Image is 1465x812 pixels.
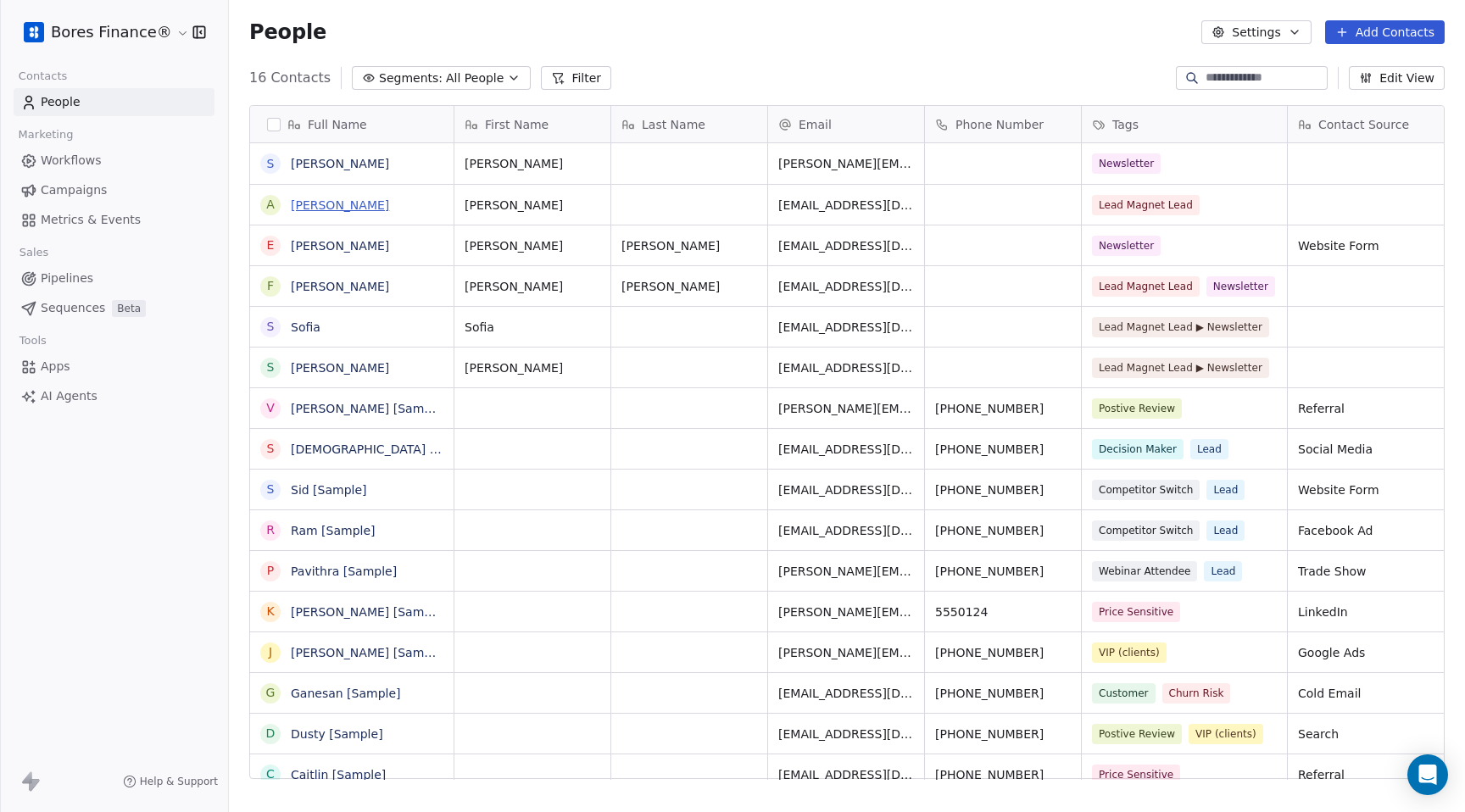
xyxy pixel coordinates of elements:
button: Settings [1201,20,1311,44]
span: Beta [112,300,146,317]
span: Webinar Attendee [1092,561,1197,581]
span: Postive Review [1092,724,1182,744]
button: Filter [541,66,611,90]
span: [PHONE_NUMBER] [935,563,1071,580]
div: Last Name [611,106,767,142]
span: People [41,93,81,111]
div: K [266,603,274,620]
span: [EMAIL_ADDRESS][DOMAIN_NAME] [778,278,914,295]
div: Full Name [250,106,454,142]
span: Facebook Ad [1298,522,1434,539]
a: [DEMOGRAPHIC_DATA] [Sample] [291,442,483,456]
div: Phone Number [925,106,1081,142]
a: [PERSON_NAME] [291,361,389,375]
a: Help & Support [123,775,218,788]
span: [EMAIL_ADDRESS][DOMAIN_NAME] [778,726,914,742]
span: Contacts [11,64,75,89]
span: [PERSON_NAME][EMAIL_ADDRESS][DOMAIN_NAME] [778,644,914,661]
span: Website Form [1298,481,1434,498]
span: Customer [1092,683,1156,704]
button: Edit View [1349,66,1445,90]
div: Contact Source [1288,106,1444,142]
div: V [266,399,275,417]
a: [PERSON_NAME] [Sample] [291,646,447,659]
span: Trade Show [1298,563,1434,580]
span: [EMAIL_ADDRESS][DOMAIN_NAME] [778,685,914,702]
div: S [267,359,275,376]
span: [EMAIL_ADDRESS][DOMAIN_NAME] [778,481,914,498]
span: [EMAIL_ADDRESS][DOMAIN_NAME] [778,237,914,254]
span: LinkedIn [1298,603,1434,620]
span: Price Sensitive [1092,765,1180,785]
img: White%20Modern%20Minimalist%20Signatur%20(7).png [24,22,44,42]
span: Referral [1298,400,1434,417]
span: [EMAIL_ADDRESS][DOMAIN_NAME] [778,766,914,783]
a: Workflows [14,147,214,175]
div: P [267,562,274,580]
span: [EMAIL_ADDRESS][DOMAIN_NAME] [778,197,914,214]
span: Newsletter [1092,153,1161,174]
a: Ram [Sample] [291,524,376,537]
span: Newsletter [1092,236,1161,256]
span: Lead [1206,520,1245,541]
span: [PERSON_NAME][EMAIL_ADDRESS][DOMAIN_NAME] [778,563,914,580]
span: Email [799,116,832,133]
span: Pipelines [41,270,93,287]
a: Sofia [291,320,320,334]
span: Social Media [1298,441,1434,458]
a: Pavithra [Sample] [291,565,397,578]
span: Help & Support [140,775,218,788]
span: [PERSON_NAME] [465,359,600,376]
span: Search [1298,726,1434,742]
span: Newsletter [1206,276,1275,297]
a: Sid [Sample] [291,483,367,497]
span: 5550124 [935,603,1071,620]
span: [PERSON_NAME][EMAIL_ADDRESS][DOMAIN_NAME] [778,400,914,417]
span: [PHONE_NUMBER] [935,522,1071,539]
span: [PHONE_NUMBER] [935,766,1071,783]
span: Referral [1298,766,1434,783]
span: Phone Number [955,116,1044,133]
a: [PERSON_NAME] [Sample] [291,402,447,415]
span: Sequences [41,299,105,317]
span: [PERSON_NAME] [465,278,600,295]
a: Campaigns [14,176,214,204]
span: Lead [1206,480,1245,500]
span: Apps [41,358,70,375]
span: Last Name [642,116,705,133]
span: Tools [12,328,53,353]
span: Segments: [379,70,443,87]
span: Full Name [308,116,367,133]
span: Bores Finance® [51,21,172,43]
span: VIP (clients) [1189,724,1263,744]
a: [PERSON_NAME] [291,157,389,170]
div: S [267,440,275,458]
span: [EMAIL_ADDRESS][DOMAIN_NAME] [778,522,914,539]
span: Postive Review [1092,398,1182,419]
a: SequencesBeta [14,294,214,322]
span: [PERSON_NAME] [621,278,757,295]
a: [PERSON_NAME] [291,280,389,293]
span: Contact Source [1318,116,1409,133]
span: Lead [1204,561,1242,581]
span: Lead [1190,439,1228,459]
a: Metrics & Events [14,206,214,234]
span: [PERSON_NAME] [621,237,757,254]
span: [EMAIL_ADDRESS][DOMAIN_NAME] [778,319,914,336]
div: Tags [1082,106,1287,142]
span: [PERSON_NAME] [465,155,600,172]
span: Cold Email [1298,685,1434,702]
div: C [266,765,275,783]
span: Tags [1112,116,1139,133]
a: Pipelines [14,264,214,292]
div: S [267,318,275,336]
div: G [266,684,276,702]
button: Add Contacts [1325,20,1445,44]
span: [PHONE_NUMBER] [935,400,1071,417]
span: Decision Maker [1092,439,1184,459]
span: Lead Magnet Lead [1092,276,1200,297]
span: Website Form [1298,237,1434,254]
div: D [266,725,276,742]
span: [PHONE_NUMBER] [935,644,1071,661]
span: AI Agents [41,387,97,405]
